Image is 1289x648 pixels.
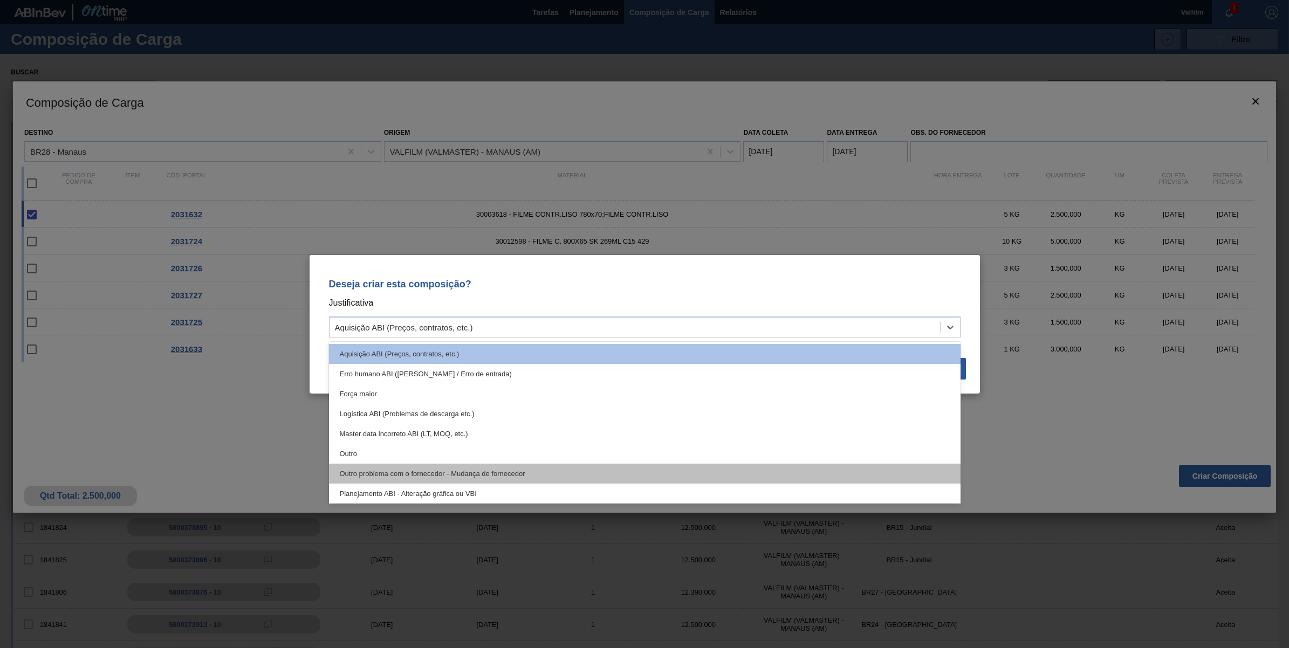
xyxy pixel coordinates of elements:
[329,384,961,404] div: Força maior
[329,279,961,289] p: Deseja criar esta composição?
[329,296,961,310] p: Justificativa
[329,344,961,364] div: Aquisição ABI (Preços, contratos, etc.)
[329,404,961,424] div: Logística ABI (Problemas de descarga etc.)
[329,464,961,484] div: Outro problema com o fornecedor - Mudança de fornecedor
[329,484,961,504] div: Planejamento ABI - Alteração gráfica ou VBI
[329,444,961,464] div: Outro
[329,424,961,444] div: Master data incorreto ABI (LT, MOQ, etc.)
[335,322,473,332] div: Aquisição ABI (Preços, contratos, etc.)
[329,364,961,384] div: Erro humano ABI ([PERSON_NAME] / Erro de entrada)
